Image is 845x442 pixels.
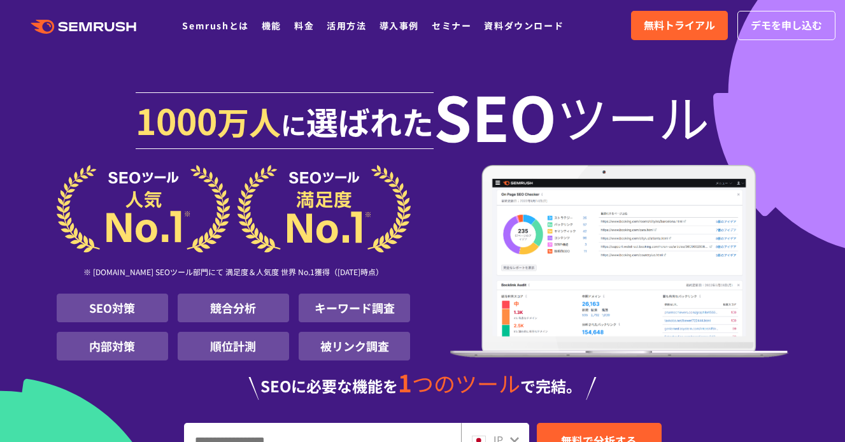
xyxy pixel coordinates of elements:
[57,253,411,294] div: ※ [DOMAIN_NAME] SEOツール部門にて 満足度＆人気度 世界 No.1獲得（[DATE]時点）
[434,90,557,141] span: SEO
[737,11,835,40] a: デモを申し込む
[136,94,217,145] span: 1000
[412,367,520,399] span: つのツール
[751,17,822,34] span: デモを申し込む
[217,98,281,144] span: 万人
[281,106,306,143] span: に
[380,19,419,32] a: 導入事例
[631,11,728,40] a: 無料トライアル
[294,19,314,32] a: 料金
[178,332,289,360] li: 順位計測
[182,19,248,32] a: Semrushとは
[644,17,715,34] span: 無料トライアル
[299,294,410,322] li: キーワード調査
[262,19,281,32] a: 機能
[557,90,709,141] span: ツール
[299,332,410,360] li: 被リンク調査
[484,19,564,32] a: 資料ダウンロード
[398,365,412,399] span: 1
[57,332,168,360] li: 内部対策
[432,19,471,32] a: セミナー
[520,374,581,397] span: で完結。
[306,98,434,144] span: 選ばれた
[57,294,168,322] li: SEO対策
[327,19,366,32] a: 活用方法
[178,294,289,322] li: 競合分析
[57,371,789,400] div: SEOに必要な機能を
